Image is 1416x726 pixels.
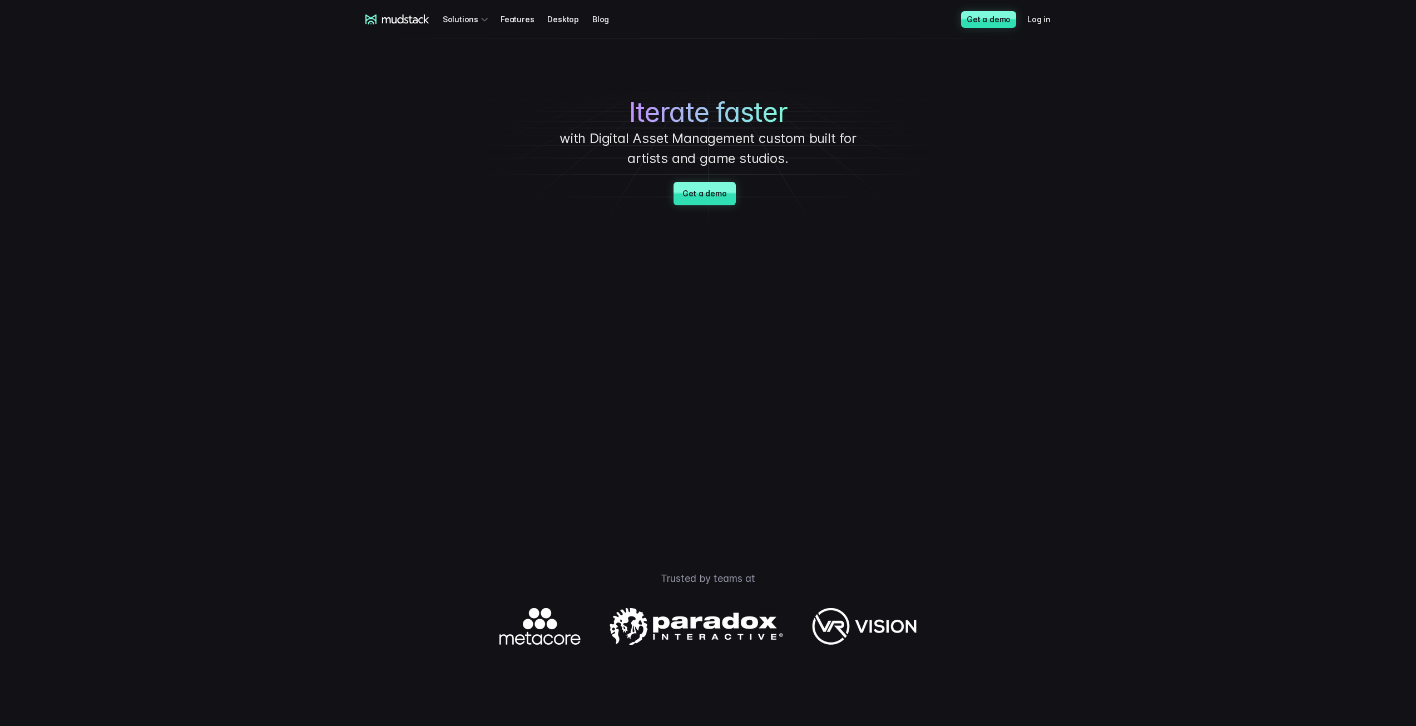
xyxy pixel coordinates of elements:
[365,14,429,24] a: mudstack logo
[592,9,622,29] a: Blog
[319,571,1097,586] p: Trusted by teams at
[629,96,788,129] span: Iterate faster
[547,9,592,29] a: Desktop
[674,182,735,205] a: Get a demo
[961,11,1016,28] a: Get a demo
[499,608,917,645] img: Logos of companies using mudstack.
[1027,9,1064,29] a: Log in
[443,9,492,29] div: Solutions
[541,129,875,169] p: with Digital Asset Management custom built for artists and game studios.
[501,9,547,29] a: Features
